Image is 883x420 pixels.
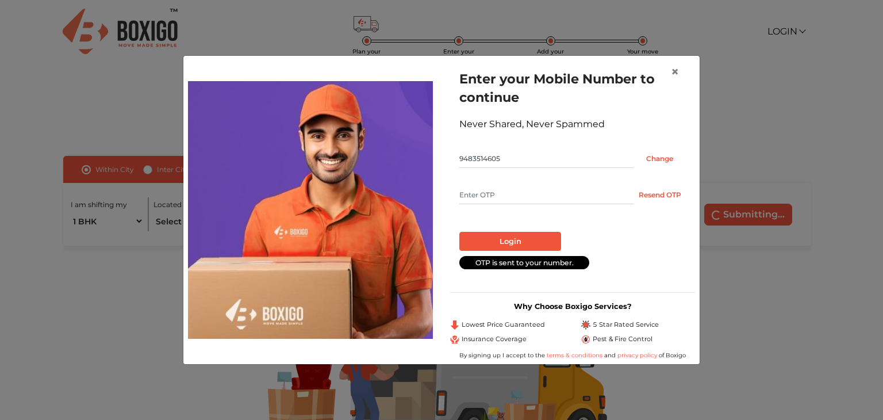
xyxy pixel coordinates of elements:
button: Resend OTP [634,186,686,204]
div: By signing up I accept to the and of Boxigo [450,351,695,360]
span: 5 Star Rated Service [593,320,659,330]
span: Insurance Coverage [462,334,527,344]
div: Never Shared, Never Spammed [459,117,686,131]
input: Enter OTP [459,186,634,204]
button: Login [459,232,561,251]
input: Change [634,150,686,168]
span: × [671,63,679,80]
div: OTP is sent to your number. [459,256,589,269]
a: terms & conditions [547,352,604,359]
h3: Why Choose Boxigo Services? [450,302,695,311]
span: Pest & Fire Control [593,334,652,344]
span: Lowest Price Guaranteed [462,320,545,330]
input: Mobile No [459,150,634,168]
img: relocation-img [188,81,433,339]
button: Close [662,56,688,88]
a: privacy policy [616,352,659,359]
h1: Enter your Mobile Number to continue [459,70,686,106]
